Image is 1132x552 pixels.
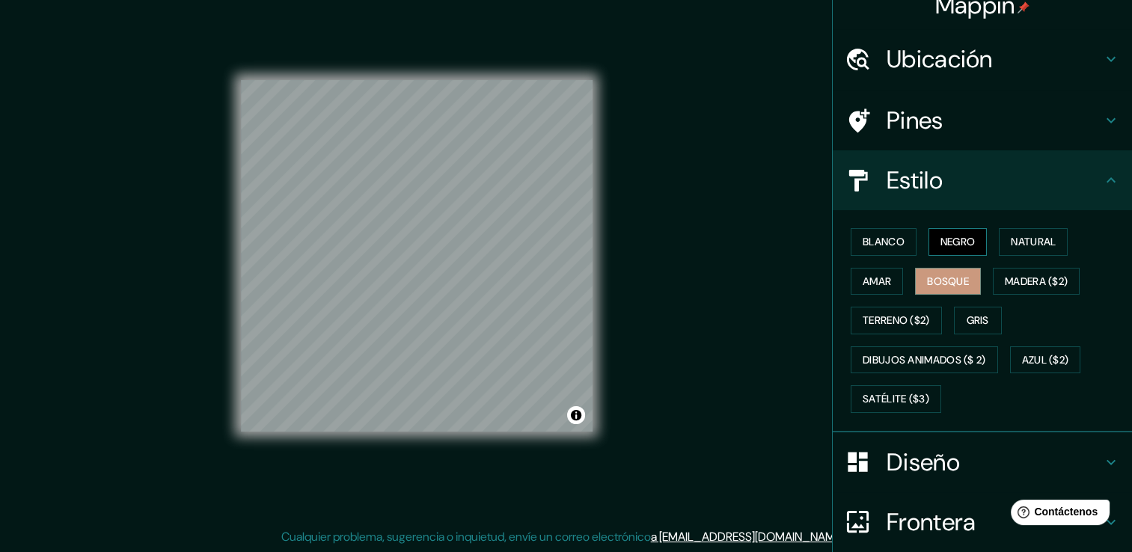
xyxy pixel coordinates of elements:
font: Negro [940,233,976,251]
canvas: Mapa [241,80,593,432]
h4: Pines [887,105,1102,135]
font: Natural [1011,233,1056,251]
h4: Diseño [887,447,1102,477]
font: Amar [863,272,891,291]
div: Diseño [833,432,1132,492]
button: Blanco [851,228,917,256]
button: Negro [928,228,988,256]
font: Azul ($2) [1022,351,1069,369]
button: Satélite ($3) [851,385,941,413]
div: Ubicación [833,29,1132,89]
div: Pines [833,91,1132,150]
button: Dibujos animados ($ 2) [851,346,998,374]
button: Madera ($2) [993,268,1080,295]
button: Amar [851,268,903,295]
font: Madera ($2) [1005,272,1068,291]
button: Natural [999,228,1068,256]
div: Estilo [833,150,1132,210]
font: Blanco [863,233,905,251]
p: Cualquier problema, sugerencia o inquietud, envíe un correo electrónico . [281,528,846,546]
font: Dibujos animados ($ 2) [863,351,986,369]
a: a [EMAIL_ADDRESS][DOMAIN_NAME] [651,529,844,545]
button: Azul ($2) [1010,346,1081,374]
h4: Estilo [887,165,1102,195]
h4: Frontera [887,507,1102,537]
button: Bosque [915,268,981,295]
button: Alternar atribución [567,406,585,424]
button: Terreno ($2) [851,307,942,334]
img: pin-icon.png [1018,1,1029,13]
button: Gris [954,307,1002,334]
iframe: Help widget launcher [999,494,1116,536]
font: Satélite ($3) [863,390,929,408]
div: Frontera [833,492,1132,552]
font: Terreno ($2) [863,311,930,330]
font: Gris [967,311,989,330]
font: Bosque [927,272,969,291]
h4: Ubicación [887,44,1102,74]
